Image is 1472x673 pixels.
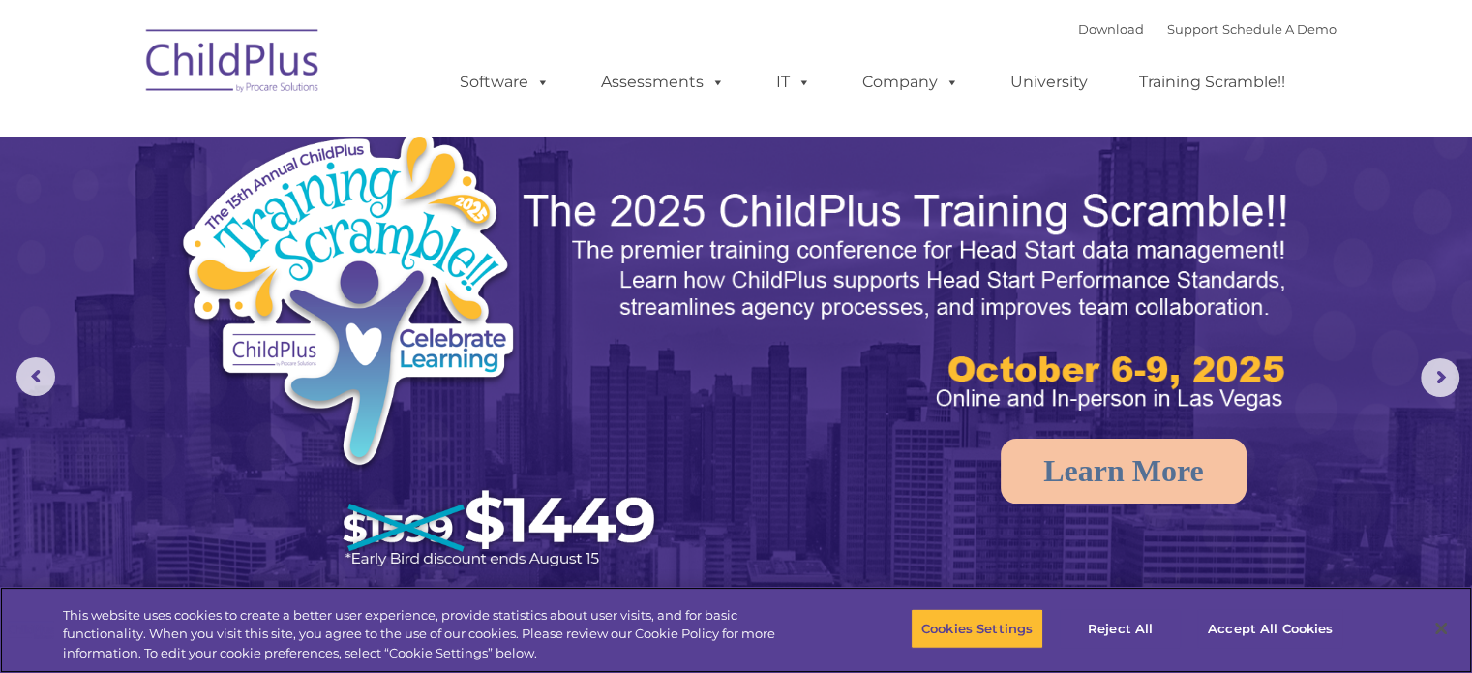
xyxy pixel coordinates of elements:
[911,608,1043,649] button: Cookies Settings
[1197,608,1343,649] button: Accept All Cookies
[136,15,330,112] img: ChildPlus by Procare Solutions
[1078,21,1337,37] font: |
[1167,21,1218,37] a: Support
[269,207,351,222] span: Phone number
[1120,63,1305,102] a: Training Scramble!!
[991,63,1107,102] a: University
[1222,21,1337,37] a: Schedule A Demo
[1078,21,1144,37] a: Download
[757,63,830,102] a: IT
[843,63,978,102] a: Company
[1060,608,1181,649] button: Reject All
[269,128,328,142] span: Last name
[1420,607,1462,650] button: Close
[582,63,744,102] a: Assessments
[1001,439,1247,504] a: Learn More
[440,63,569,102] a: Software
[63,606,810,663] div: This website uses cookies to create a better user experience, provide statistics about user visit...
